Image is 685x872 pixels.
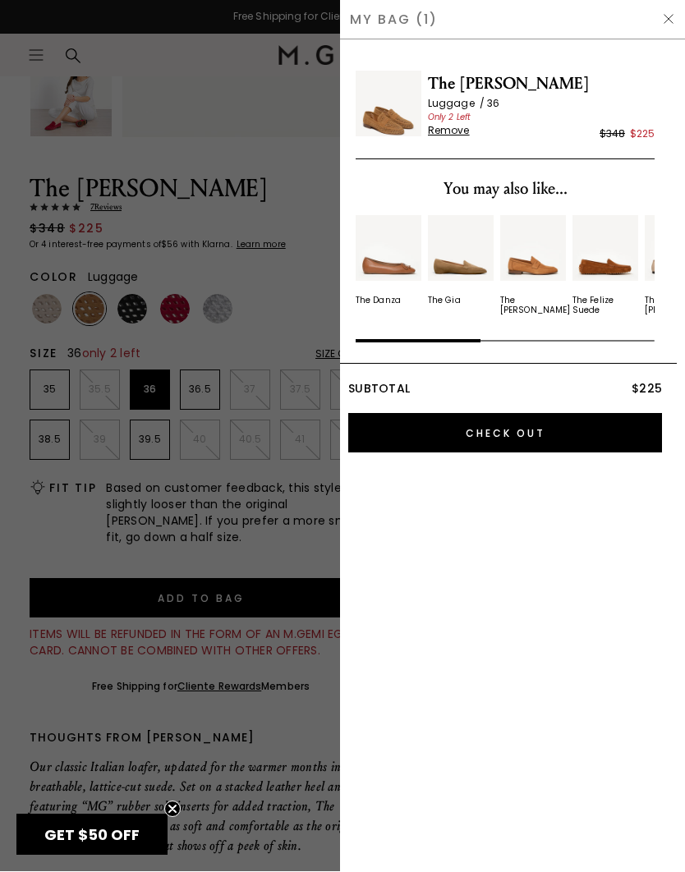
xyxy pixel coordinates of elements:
[630,126,655,143] div: $225
[572,296,638,316] div: The Felize Suede
[428,216,494,306] a: The Gia
[356,71,421,137] img: The Sacca Donna Lattice
[487,97,499,111] span: 36
[428,296,461,306] div: The Gia
[44,825,140,846] span: GET $50 OFF
[428,125,470,138] span: Remove
[572,216,638,316] a: The Felize Suede
[356,177,655,203] div: You may also like...
[428,71,655,98] span: The [PERSON_NAME]
[356,296,401,306] div: The Danza
[164,801,181,818] button: Close teaser
[356,216,421,316] div: 1 / 10
[600,126,625,143] div: $348
[500,216,566,282] img: v_11953_01_Main_New_TheSacca_Luggage_Suede_290x387_crop_center.jpg
[356,216,421,306] a: The Danza
[428,216,494,282] img: v_11854_01_Main_New_TheGia_Biscuit_Suede_290x387_crop_center.jpg
[500,296,570,316] div: The [PERSON_NAME]
[356,216,421,282] img: v_11357_01_Main_New_TheDanza_Tan_290x387_crop_center.jpg
[428,112,471,124] span: Only 2 Left
[572,216,638,316] div: 4 / 10
[500,216,566,316] div: 3 / 10
[428,97,487,111] span: Luggage
[428,216,494,316] div: 2 / 10
[632,381,662,397] span: $225
[500,216,566,316] a: The [PERSON_NAME]
[348,414,662,453] input: Check Out
[348,381,410,397] span: Subtotal
[572,216,638,282] img: v_11814_01_Main_New_TheFelize_Saddle_Suede_290x387_crop_center.jpg
[16,815,168,856] div: GET $50 OFFClose teaser
[662,13,675,26] img: Hide Drawer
